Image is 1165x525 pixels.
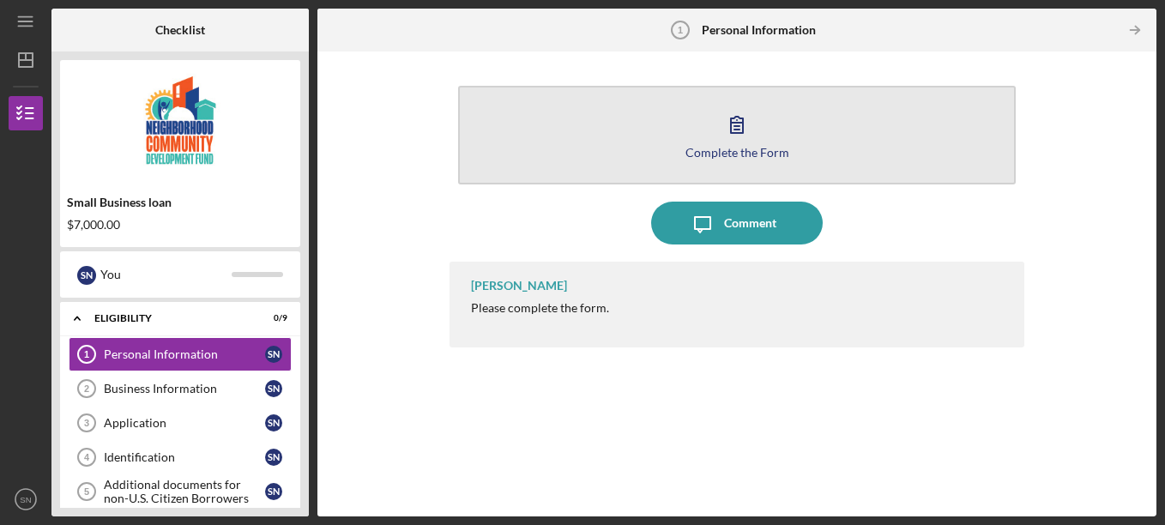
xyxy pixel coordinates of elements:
b: Checklist [155,23,205,37]
button: Complete the Form [458,86,1017,184]
tspan: 1 [84,349,89,359]
tspan: 3 [84,418,89,428]
tspan: 4 [84,452,90,462]
a: 4IdentificationSN [69,440,292,474]
div: 0 / 9 [257,313,287,323]
a: 5Additional documents for non-U.S. Citizen BorrowersSN [69,474,292,509]
b: Personal Information [702,23,816,37]
div: Comment [724,202,776,244]
div: S N [265,414,282,431]
div: Application [104,416,265,430]
div: S N [265,449,282,466]
div: S N [77,266,96,285]
div: S N [265,346,282,363]
div: Complete the Form [685,146,789,159]
div: S N [265,483,282,500]
button: SN [9,482,43,516]
div: $7,000.00 [67,218,293,232]
div: Business Information [104,382,265,395]
div: Personal Information [104,347,265,361]
text: SN [20,495,31,504]
a: 1Personal InformationSN [69,337,292,371]
tspan: 1 [677,25,682,35]
a: 3ApplicationSN [69,406,292,440]
img: Product logo [60,69,300,172]
div: Small Business loan [67,196,293,209]
div: S N [265,380,282,397]
div: [PERSON_NAME] [471,279,567,293]
div: You [100,260,232,289]
div: Identification [104,450,265,464]
div: Eligibility [94,313,244,323]
div: Please complete the form. [471,301,609,315]
div: Additional documents for non-U.S. Citizen Borrowers [104,478,265,505]
a: 2Business InformationSN [69,371,292,406]
button: Comment [651,202,823,244]
tspan: 5 [84,486,89,497]
tspan: 2 [84,383,89,394]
